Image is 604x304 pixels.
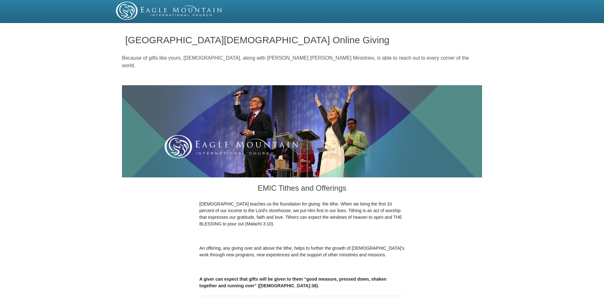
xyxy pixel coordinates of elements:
[125,35,479,45] h1: [GEOGRAPHIC_DATA][DEMOGRAPHIC_DATA] Online Giving
[199,277,386,288] b: A giver can expect that gifts will be given to them “good measure, pressed down, shaken together ...
[122,54,482,69] p: Because of gifts like yours, [DEMOGRAPHIC_DATA], along with [PERSON_NAME] [PERSON_NAME] Ministrie...
[199,177,405,201] h3: EMIC Tithes and Offerings
[116,2,223,20] img: EMIC
[199,201,405,227] p: [DEMOGRAPHIC_DATA] teaches us the foundation for giving: the tithe. When we bring the first 10 pe...
[199,245,405,258] p: An offering, any giving over and above the tithe, helps to further the growth of [DEMOGRAPHIC_DAT...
